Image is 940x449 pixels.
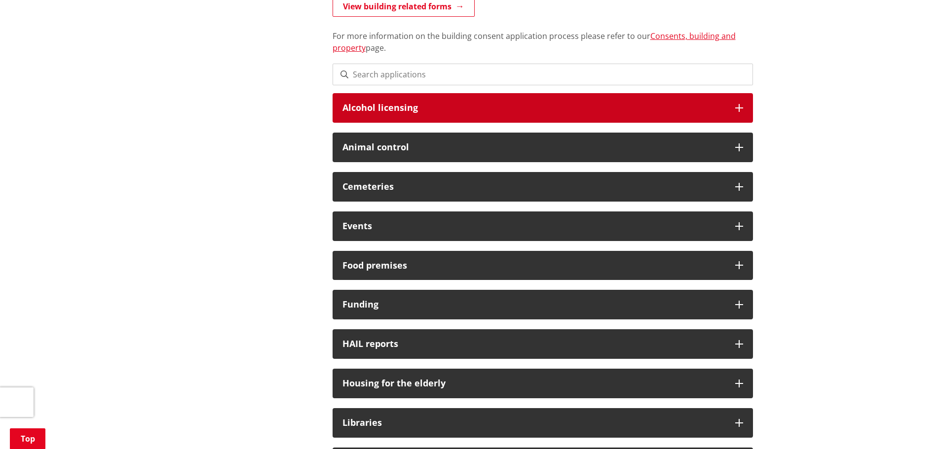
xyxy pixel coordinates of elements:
[342,261,725,271] h3: Food premises
[333,64,753,85] input: Search applications
[342,339,725,349] h3: HAIL reports
[342,221,725,231] h3: Events
[333,31,736,53] a: Consents, building and property
[333,18,753,54] p: For more information on the building consent application process please refer to our page.
[342,103,725,113] h3: Alcohol licensing
[342,300,725,310] h3: Funding
[342,182,725,192] h3: Cemeteries
[342,379,725,388] h3: Housing for the elderly
[342,142,725,152] h3: Animal control
[342,418,725,428] h3: Libraries
[10,428,45,449] a: Top
[895,408,930,443] iframe: Messenger Launcher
